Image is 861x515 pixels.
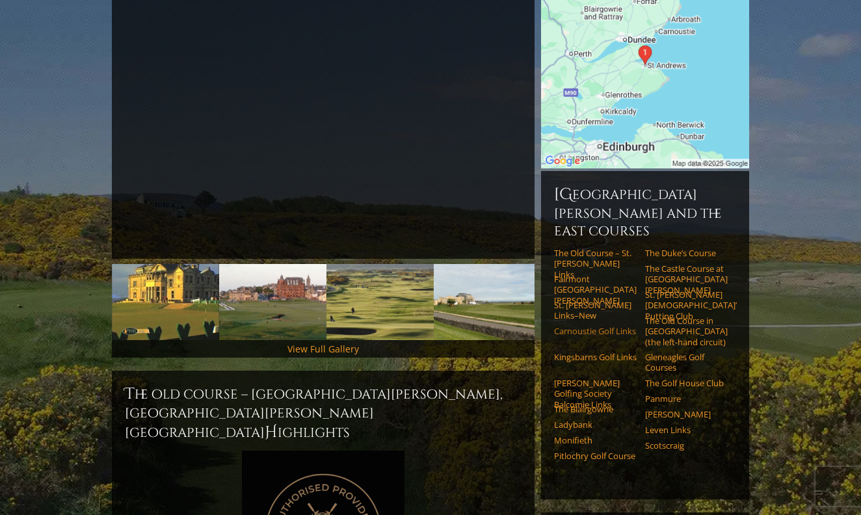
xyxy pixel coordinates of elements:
[645,393,728,404] a: Panmure
[554,326,637,336] a: Carnoustie Golf Links
[645,289,728,321] a: St. [PERSON_NAME] [DEMOGRAPHIC_DATA]’ Putting Club
[554,352,637,362] a: Kingsbarns Golf Links
[645,378,728,388] a: The Golf House Club
[554,435,637,445] a: Monifieth
[645,263,728,295] a: The Castle Course at [GEOGRAPHIC_DATA][PERSON_NAME]
[645,425,728,435] a: Leven Links
[645,248,728,258] a: The Duke’s Course
[645,440,728,451] a: Scotscraig
[554,404,637,414] a: The Blairgowrie
[265,422,278,443] span: H
[554,419,637,430] a: Ladybank
[645,409,728,419] a: [PERSON_NAME]
[554,184,736,240] h6: [GEOGRAPHIC_DATA][PERSON_NAME] and the East Courses
[554,451,637,461] a: Pitlochry Golf Course
[554,248,637,280] a: The Old Course – St. [PERSON_NAME] Links
[554,274,637,306] a: Fairmont [GEOGRAPHIC_DATA][PERSON_NAME]
[645,352,728,373] a: Gleneagles Golf Courses
[645,315,728,347] a: The Old Course in [GEOGRAPHIC_DATA] (the left-hand circuit)
[554,300,637,321] a: St. [PERSON_NAME] Links–New
[554,378,637,410] a: [PERSON_NAME] Golfing Society Balcomie Links
[125,384,522,443] h2: The Old Course – [GEOGRAPHIC_DATA][PERSON_NAME], [GEOGRAPHIC_DATA][PERSON_NAME] [GEOGRAPHIC_DATA]...
[287,343,359,355] a: View Full Gallery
